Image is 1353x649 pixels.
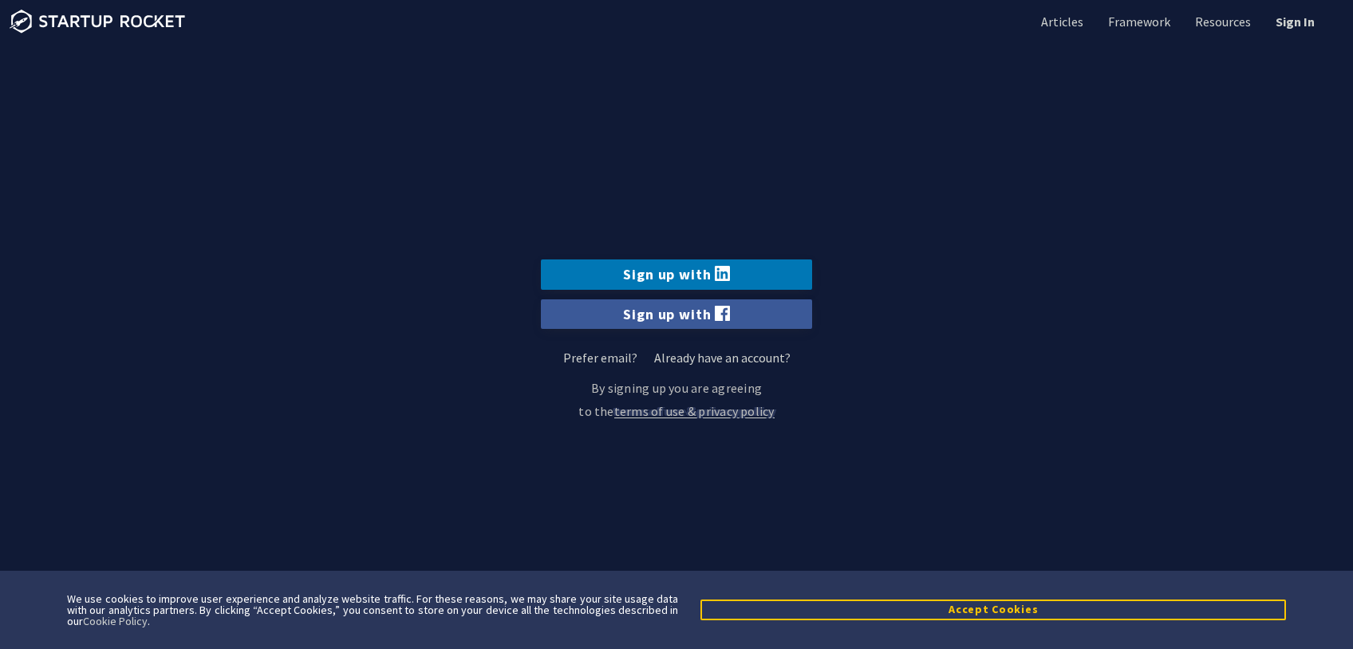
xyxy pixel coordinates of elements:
a: terms of use & privacy policy [614,400,775,423]
a: Sign In [1272,13,1315,30]
a: Cookie Policy [83,614,148,628]
a: Prefer email? [563,350,637,366]
button: Accept Cookies [700,600,1286,619]
a: Sign up with [541,299,812,329]
a: Sign up with [541,259,812,289]
p: By signing up you are agreeing to the [541,377,812,423]
a: Articles [1038,13,1083,30]
a: Already have an account? [654,350,791,366]
a: Framework [1105,13,1170,30]
a: Resources [1192,13,1251,30]
div: We use cookies to improve user experience and analyze website traffic. For these reasons, we may ... [67,593,678,627]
